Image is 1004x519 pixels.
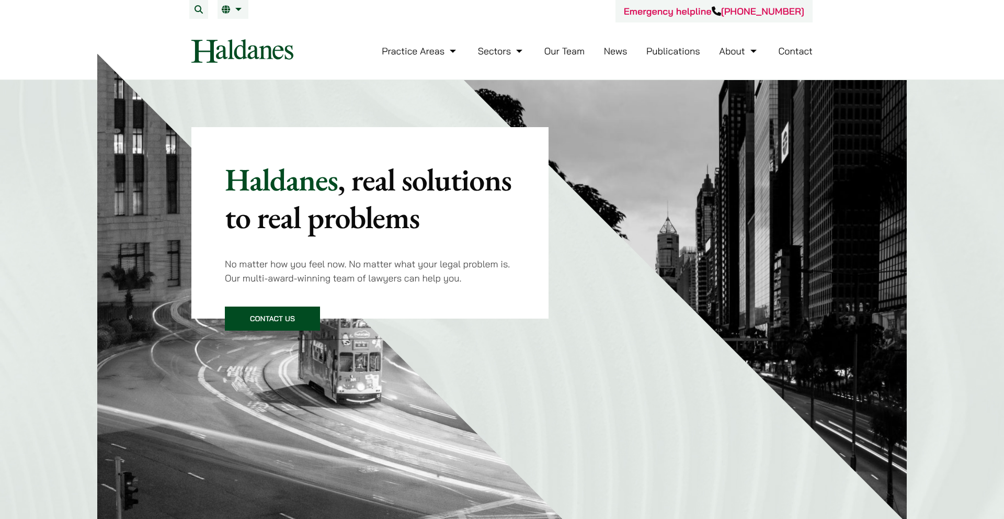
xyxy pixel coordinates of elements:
p: Haldanes [225,161,515,236]
a: News [604,45,627,57]
a: About [719,45,759,57]
a: EN [222,5,244,14]
a: Emergency helpline[PHONE_NUMBER] [624,5,804,17]
p: No matter how you feel now. No matter what your legal problem is. Our multi-award-winning team of... [225,257,515,285]
a: Sectors [478,45,525,57]
a: Practice Areas [382,45,459,57]
a: Publications [646,45,700,57]
a: Contact [778,45,813,57]
mark: , real solutions to real problems [225,159,511,238]
img: Logo of Haldanes [191,39,293,63]
a: Contact Us [225,307,320,331]
a: Our Team [544,45,585,57]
